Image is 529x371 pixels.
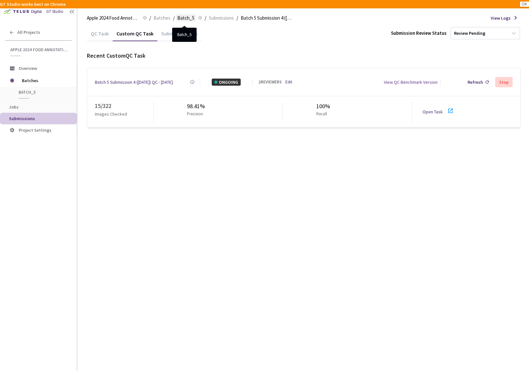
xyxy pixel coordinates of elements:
[422,109,443,115] a: Open Task
[187,102,206,111] div: 98.41%
[10,47,68,52] span: Apple 2024 Food Annotation Correction
[87,30,113,41] div: QC Task
[241,14,293,22] span: Batch 5 Submission 4 ([DATE])
[153,14,171,22] span: Batches
[22,74,66,87] span: Batches
[520,2,529,7] button: OK
[491,14,511,22] span: View Logs
[17,30,40,35] span: All Projects
[499,80,509,85] div: Stop
[187,111,203,117] p: Precision
[391,29,447,37] div: Submission Review Status
[19,65,37,71] span: Overview
[95,110,127,118] p: Images Checked
[87,14,139,22] span: Apple 2024 Food Annotation Correction
[205,14,206,22] li: /
[209,14,234,22] span: Submissions
[237,14,238,22] li: /
[173,14,175,22] li: /
[95,79,173,86] a: Batch 5 Submission 4 ([DATE]) QC - [DATE]
[454,30,485,36] div: Review Pending
[285,79,292,85] a: Edit
[212,79,241,86] div: ONGOING
[9,104,19,110] span: Jobs
[258,79,282,85] div: 2 REVIEWERS
[152,14,172,21] a: Batches
[468,79,483,86] div: Refresh
[87,51,521,60] div: Recent Custom QC Task
[19,127,51,133] span: Project Settings
[149,14,151,22] li: /
[177,14,194,22] span: Batch_5
[316,111,328,117] p: Recall
[157,30,201,41] div: Submitted Jobs
[316,102,330,111] div: 100%
[384,79,438,86] div: View QC Benchmark Version
[95,101,153,110] div: 15 / 322
[9,116,35,121] span: Submissions
[208,14,235,21] a: Submissions
[113,30,157,41] div: Custom QC Task
[46,8,63,15] div: GT Studio
[19,90,66,95] span: Batch_5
